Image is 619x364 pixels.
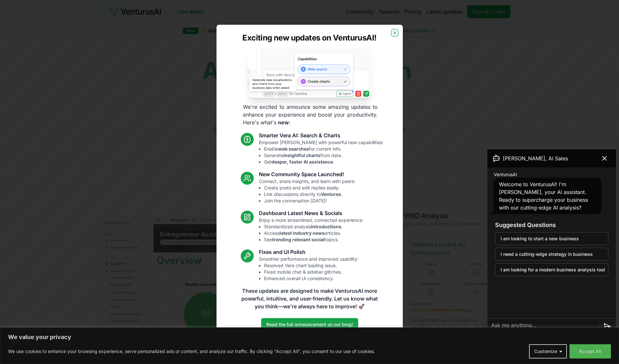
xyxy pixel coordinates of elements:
[259,140,383,165] p: Empower [PERSON_NAME] with powerful new capabilities:
[259,132,383,140] h3: Smarter Vera AI: Search & Charts
[237,287,382,311] p: These updates are designed to make VenturusAI more powerful, intuitive, and user-friendly. Let us...
[261,318,358,331] a: Read the full announcement on our blog!
[278,119,289,126] strong: new
[259,217,363,243] p: Enjoy a more streamlined, connected experience:
[259,256,359,282] p: Smoother performance and improved usability:
[278,146,309,152] strong: web searches
[264,146,383,153] li: Enable for current info.
[264,269,359,276] li: Fixed mobile chat & sidebar glitches.
[321,192,341,197] strong: Ventures
[264,191,355,198] li: Link discussions directly to .
[264,237,363,243] li: See topics.
[264,185,355,191] li: Create posts and edit replies easily.
[264,276,359,282] li: Enhanced overall UI consistency.
[272,237,325,243] strong: trending relevant social
[264,224,363,230] li: Standardized analysis .
[264,159,383,165] li: Get .
[238,103,383,127] p: We're excited to announce some amazing updates to enhance your experience and boost your producti...
[271,159,333,165] strong: deeper, faster AI assistance
[264,153,383,159] li: Generate from data.
[248,48,372,98] img: Vera AI
[280,231,325,236] strong: latest industry news
[259,178,355,204] p: Connect, share insights, and learn with peers:
[264,198,355,204] li: Join the conversation [DATE]!
[259,210,363,217] h3: Dashboard Latest News & Socials
[264,263,359,269] li: Resolved Vera chart loading issue.
[259,171,355,178] h3: New Community Space Launched!
[242,33,376,43] h2: Exciting new updates on VenturusAI!
[283,153,320,158] strong: insightful charts
[259,248,359,256] h3: Fixes and UI Polish
[264,230,363,237] li: Access articles.
[311,224,341,230] strong: introductions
